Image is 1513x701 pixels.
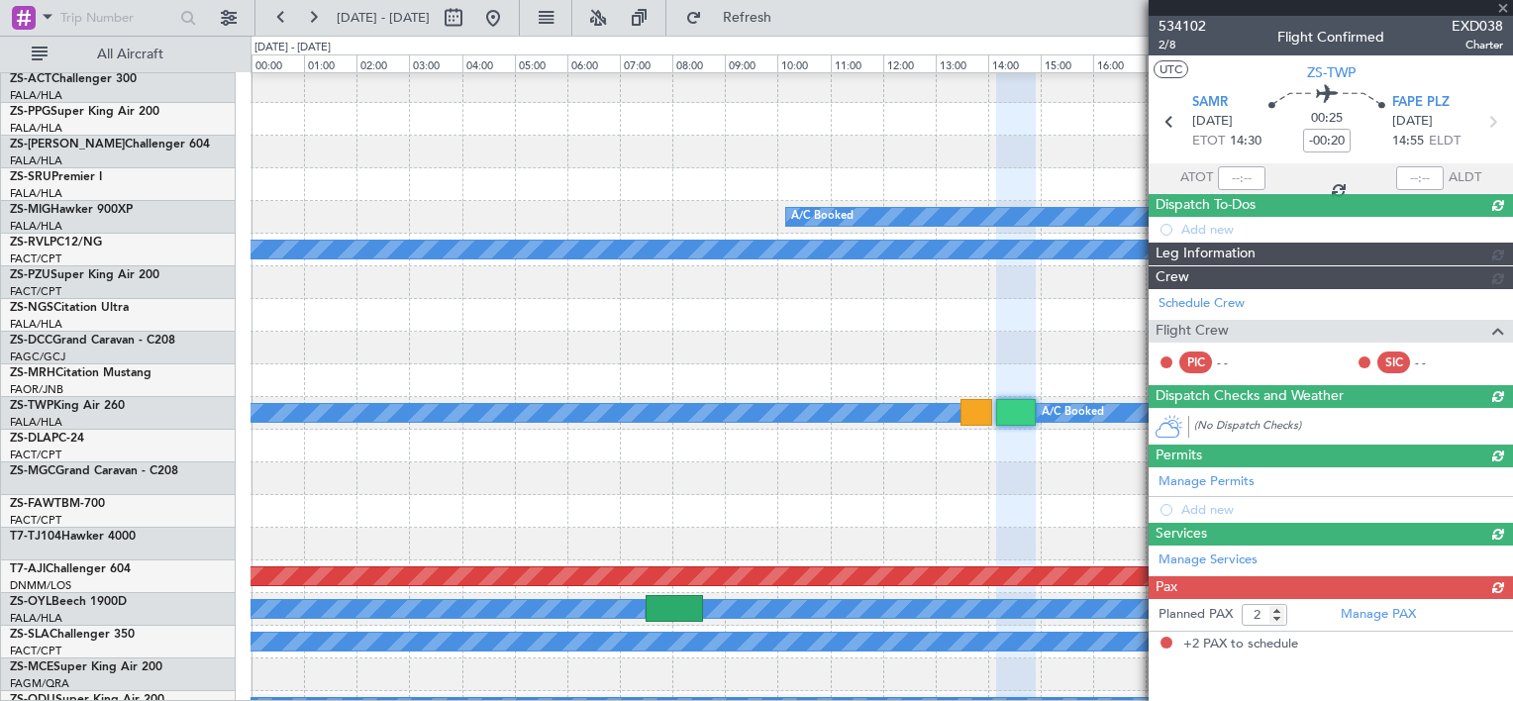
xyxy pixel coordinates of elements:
a: FALA/HLA [10,153,62,168]
a: ZS-DCCGrand Caravan - C208 [10,335,175,347]
a: FAGM/QRA [10,676,69,691]
div: 13:00 [936,54,988,72]
a: FACT/CPT [10,644,61,658]
span: All Aircraft [51,48,209,61]
a: ZS-MRHCitation Mustang [10,367,151,379]
div: Flight Confirmed [1277,27,1384,48]
span: ZS-TWP [10,400,53,412]
div: 16:00 [1093,54,1146,72]
span: SAMR [1192,93,1228,113]
span: ZS-FAW [10,498,54,510]
a: FALA/HLA [10,219,62,234]
a: FACT/CPT [10,513,61,528]
span: ZS-PZU [10,269,50,281]
span: ZS-PPG [10,106,50,118]
input: Trip Number [60,3,174,33]
a: ZS-TWPKing Air 260 [10,400,125,412]
a: DNMM/LOS [10,578,71,593]
div: 14:00 [988,54,1041,72]
a: ZS-DLAPC-24 [10,433,84,445]
a: FAOR/JNB [10,382,63,397]
a: FACT/CPT [10,251,61,266]
span: ZS-MRH [10,367,55,379]
span: ZS-DCC [10,335,52,347]
a: FALA/HLA [10,88,62,103]
div: 05:00 [515,54,567,72]
span: [DATE] - [DATE] [337,9,430,27]
span: T7-AJI [10,563,46,575]
span: EXD038 [1452,16,1503,37]
span: ZS-MIG [10,204,50,216]
a: FAGC/GCJ [10,350,65,364]
div: 04:00 [462,54,515,72]
a: FACT/CPT [10,284,61,299]
button: All Aircraft [22,39,215,70]
div: 07:00 [620,54,672,72]
a: ZS-MIGHawker 900XP [10,204,133,216]
a: T7-AJIChallenger 604 [10,563,131,575]
span: ZS-TWP [1307,62,1356,83]
a: ZS-SLAChallenger 350 [10,629,135,641]
a: ZS-[PERSON_NAME]Challenger 604 [10,139,210,150]
span: ZS-SRU [10,171,51,183]
span: Charter [1452,37,1503,53]
div: 08:00 [672,54,725,72]
div: 11:00 [831,54,883,72]
span: 534102 [1159,16,1206,37]
a: ZS-RVLPC12/NG [10,237,102,249]
a: FALA/HLA [10,186,62,201]
span: ZS-[PERSON_NAME] [10,139,125,150]
div: 09:00 [725,54,777,72]
span: 14:55 [1392,132,1424,151]
span: [DATE] [1192,112,1233,132]
a: ZS-NGSCitation Ultra [10,302,129,314]
span: T7-TJ104 [10,531,61,543]
span: FAPE PLZ [1392,93,1450,113]
span: ZS-SLA [10,629,50,641]
span: ZS-NGS [10,302,53,314]
a: ZS-OYLBeech 1900D [10,596,127,608]
a: ZS-MGCGrand Caravan - C208 [10,465,178,477]
a: ZS-ACTChallenger 300 [10,73,137,85]
span: ZS-MCE [10,661,53,673]
a: FALA/HLA [10,611,62,626]
a: ZS-FAWTBM-700 [10,498,105,510]
a: ZS-MCESuper King Air 200 [10,661,162,673]
a: FALA/HLA [10,317,62,332]
span: ETOT [1192,132,1225,151]
a: FACT/CPT [10,448,61,462]
div: 10:00 [777,54,830,72]
a: ZS-PPGSuper King Air 200 [10,106,159,118]
span: ATOT [1180,168,1213,188]
span: ZS-ACT [10,73,51,85]
a: ZS-PZUSuper King Air 200 [10,269,159,281]
div: 03:00 [409,54,461,72]
div: [DATE] - [DATE] [254,40,331,56]
span: ELDT [1429,132,1461,151]
a: FALA/HLA [10,415,62,430]
div: 00:00 [252,54,304,72]
span: 00:25 [1311,109,1343,129]
div: A/C Booked [1042,398,1104,428]
div: 06:00 [567,54,620,72]
div: A/C Booked [791,202,854,232]
span: ALDT [1449,168,1481,188]
a: FALA/HLA [10,121,62,136]
span: [DATE] [1392,112,1433,132]
span: ZS-DLA [10,433,51,445]
div: 12:00 [883,54,936,72]
a: ZS-SRUPremier I [10,171,102,183]
button: Refresh [676,2,795,34]
span: Refresh [706,11,789,25]
span: ZS-OYL [10,596,51,608]
div: 01:00 [304,54,356,72]
div: 15:00 [1041,54,1093,72]
span: ZS-RVL [10,237,50,249]
span: ZS-MGC [10,465,55,477]
span: 14:30 [1230,132,1261,151]
a: T7-TJ104Hawker 4000 [10,531,136,543]
div: 02:00 [356,54,409,72]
